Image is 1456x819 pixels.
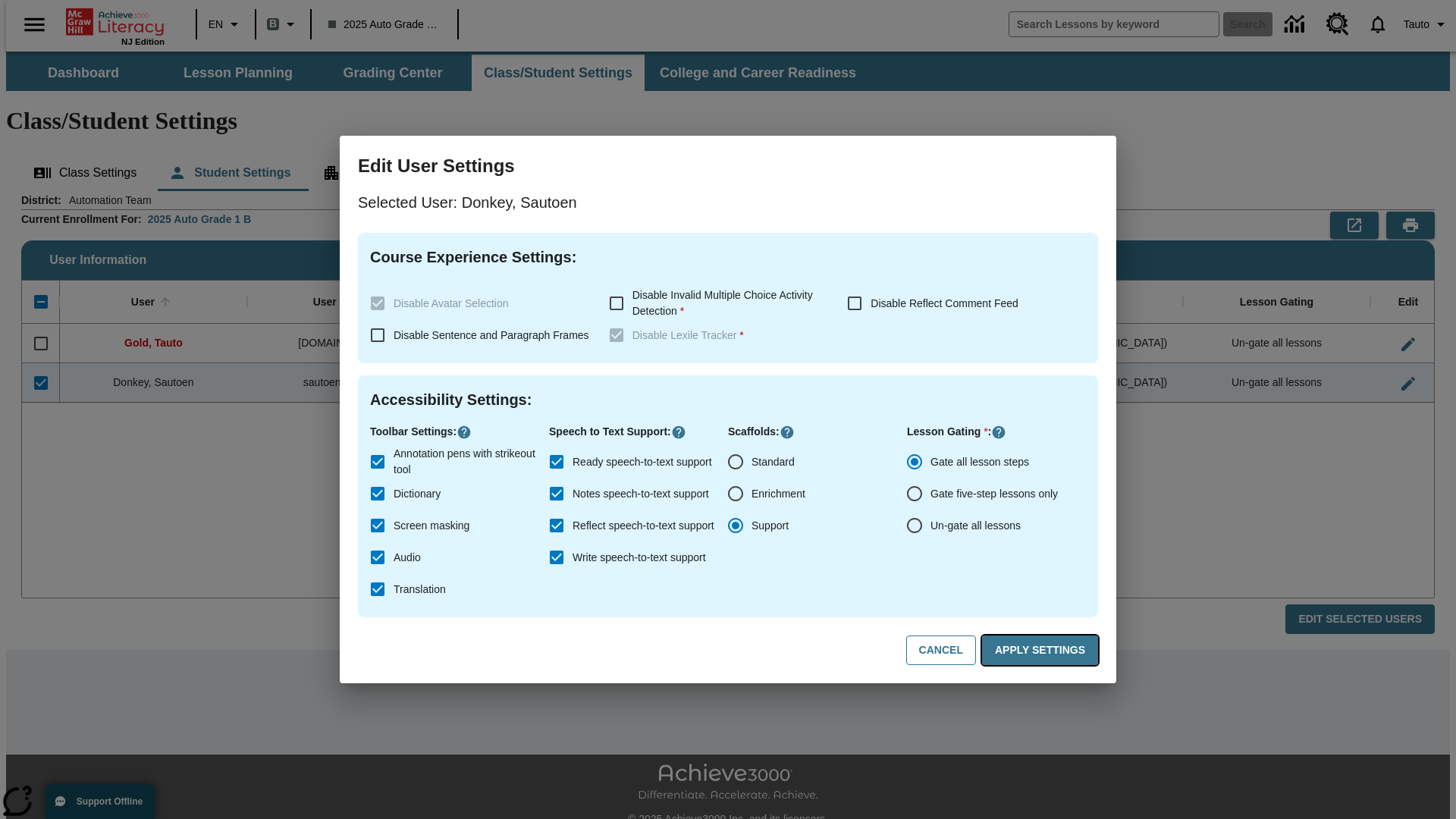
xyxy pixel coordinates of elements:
span: Audio [394,550,421,566]
span: Annotation pens with strikeout tool [394,446,537,478]
p: Scaffolds : [728,424,907,440]
span: Write speech-to-text support [573,550,706,566]
span: Disable Invalid Multiple Choice Activity Detection [632,289,813,317]
span: Disable Reflect Comment Feed [871,297,1018,309]
label: These settings are specific to individual classes. To see these settings or make changes, please ... [362,287,597,319]
span: Disable Avatar Selection [394,297,509,309]
h4: Course Experience Settings : [370,245,1086,269]
span: Gate five-step lessons only [930,486,1058,502]
p: Speech to Text Support : [549,424,728,440]
span: Enrichment [752,486,805,502]
p: Selected User: Donkey, Sautoen [358,190,1098,215]
p: Toolbar Settings : [370,424,549,440]
button: Cancel [906,635,976,665]
span: Screen masking [394,518,469,534]
span: Notes speech-to-text support [573,486,709,502]
h4: Accessibility Settings : [370,388,1086,412]
span: Ready speech-to-text support [573,454,712,470]
button: Click here to know more about [671,425,686,440]
button: Apply Settings [982,635,1098,665]
h3: Edit User Settings [358,154,1098,178]
button: Click here to know more about [991,425,1006,440]
span: Gate all lesson steps [930,454,1029,470]
span: Dictionary [394,486,441,502]
button: Click here to know more about [457,425,472,440]
label: These settings are specific to individual classes. To see these settings or make changes, please ... [601,319,836,351]
span: Translation [394,582,446,598]
span: Disable Lexile Tracker [632,329,744,341]
p: Lesson Gating : [907,424,1086,440]
span: Disable Sentence and Paragraph Frames [394,329,589,341]
span: Support [752,518,789,534]
button: Click here to know more about [780,425,795,440]
span: Un-gate all lessons [930,518,1021,534]
span: Reflect speech-to-text support [573,518,714,534]
span: Standard [752,454,795,470]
